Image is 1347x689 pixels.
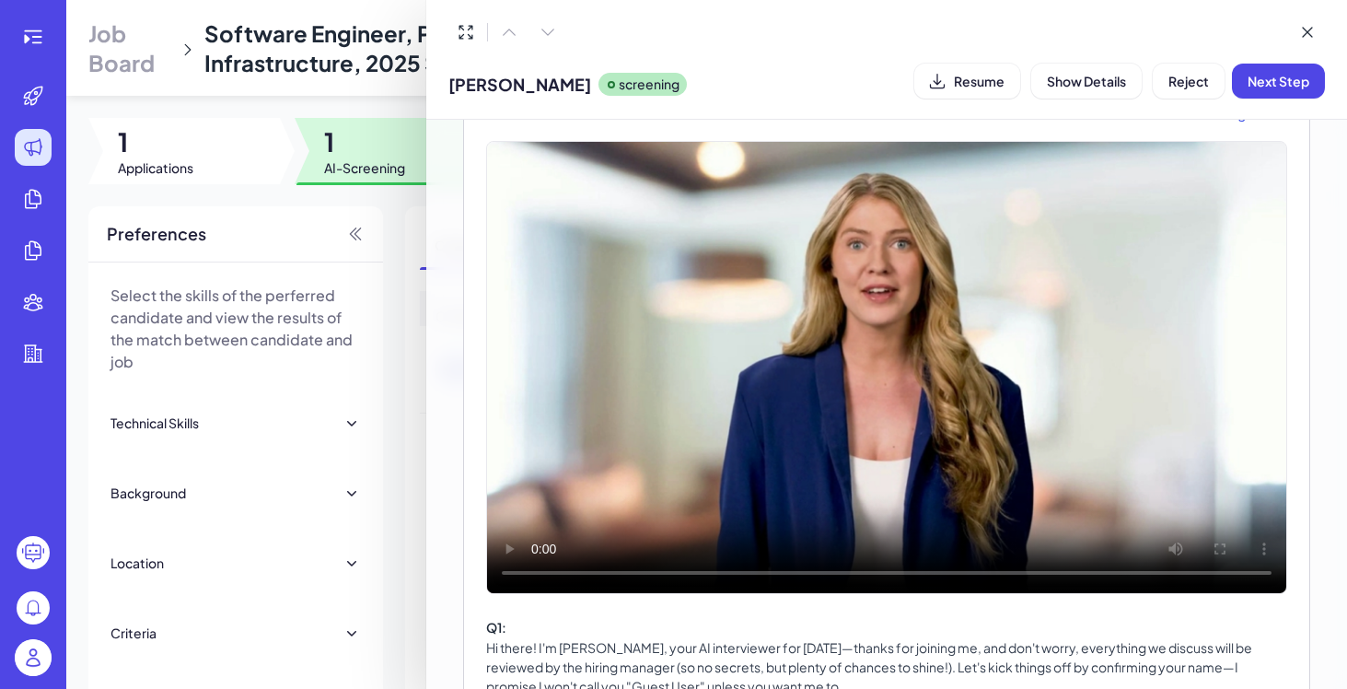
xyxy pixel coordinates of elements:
button: Resume [914,64,1020,99]
span: Reject [1168,73,1209,89]
button: Show Details [1031,64,1142,99]
button: Reject [1153,64,1225,99]
span: [PERSON_NAME] [448,72,591,97]
p: screening [619,75,679,94]
span: Q1 : [486,619,506,636]
span: Show Details [1047,73,1126,89]
span: Resume [954,73,1004,89]
button: Next Step [1232,64,1325,99]
span: Next Step [1248,73,1309,89]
